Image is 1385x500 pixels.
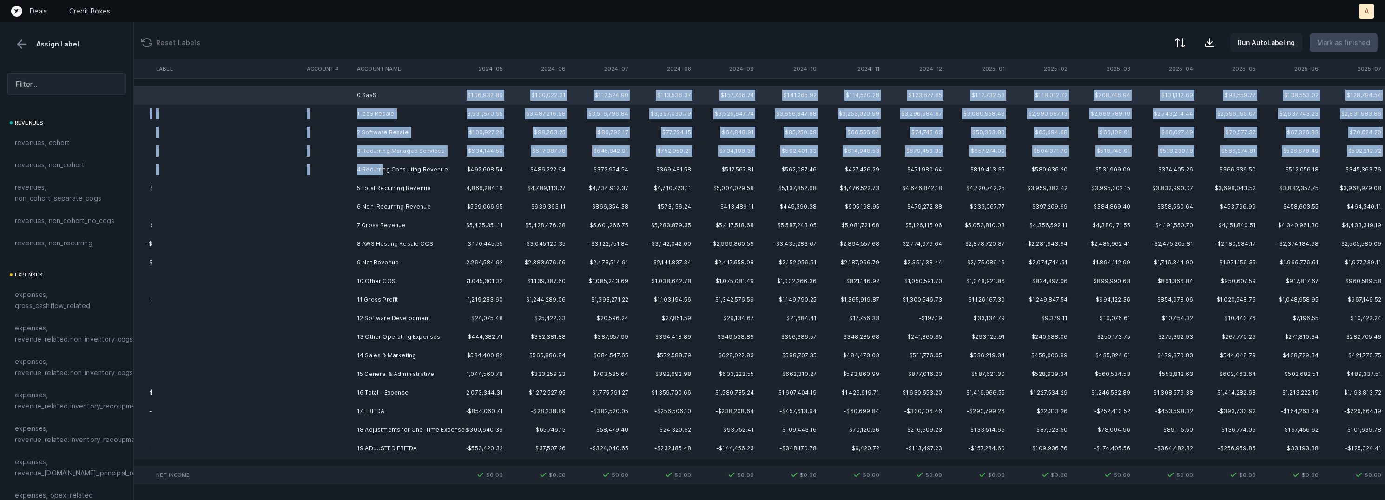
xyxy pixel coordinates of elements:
[1260,216,1322,235] td: $4,340,961.30
[1134,290,1197,309] td: $854,978.06
[15,117,43,128] span: revenues
[1009,290,1071,309] td: $1,249,847.54
[1322,86,1385,105] td: $128,794.54
[1197,86,1260,105] td: $98,559.77
[946,290,1009,309] td: $1,126,167.30
[569,160,632,179] td: $372,954.54
[353,365,467,383] td: 15 General & Administrative
[1197,290,1260,309] td: $1,020,548.76
[15,182,119,204] span: revenues, non_cohort_separate_cogs
[1322,253,1385,272] td: $1,927,739.11
[569,123,632,142] td: $86,793.17
[507,86,569,105] td: $100,022.31
[758,290,820,309] td: $1,149,790.25
[632,346,695,365] td: $572,588.79
[946,235,1009,253] td: -$2,878,720.87
[475,469,486,480] img: 7413b82b75c0d00168ab4a076994095f.svg
[444,290,507,309] td: $1,219,283.60
[726,469,737,480] img: 7413b82b75c0d00168ab4a076994095f.svg
[507,272,569,290] td: $1,139,387.60
[1260,59,1322,78] th: 2025-06
[353,328,467,346] td: 13 Other Operating Expenses
[632,290,695,309] td: $1,103,194.56
[1260,346,1322,365] td: $438,729.34
[569,105,632,123] td: $3,516,796.84
[695,105,758,123] td: $3,529,647.74
[1134,105,1197,123] td: $2,743,214.44
[69,7,110,16] p: Credit Boxes
[820,105,883,123] td: $3,253,020.99
[1071,216,1134,235] td: $4,380,171.55
[632,142,695,160] td: $752,950.21
[758,197,820,216] td: $449,390.38
[1071,253,1134,272] td: $1,894,112.99
[1197,272,1260,290] td: $950,607.59
[15,289,119,311] span: expenses, gross_cashflow_related
[15,269,43,280] span: expenses
[1134,253,1197,272] td: $1,716,344.90
[444,309,507,328] td: $24,075.48
[1071,105,1134,123] td: $2,669,789.10
[632,123,695,142] td: $77,724.15
[507,123,569,142] td: $98,263.25
[946,105,1009,123] td: $3,080,958.49
[1009,142,1071,160] td: $504,371.70
[851,469,863,480] img: 7413b82b75c0d00168ab4a076994095f.svg
[632,105,695,123] td: $3,397,030.79
[758,160,820,179] td: $562,087.46
[1009,216,1071,235] td: $4,356,592.11
[758,59,820,78] th: 2024-10
[353,309,467,328] td: 12 Software Development
[1260,272,1322,290] td: $917,817.67
[820,290,883,309] td: $1,365,919.87
[1009,272,1071,290] td: $824,897.06
[353,197,467,216] td: 6 Non-Recurring Revenue
[1322,179,1385,197] td: $3,968,979.08
[600,469,612,480] img: 7413b82b75c0d00168ab4a076994095f.svg
[695,253,758,272] td: $2,417,658.08
[695,59,758,78] th: 2024-09
[883,253,946,272] td: $2,351,138.44
[569,235,632,253] td: -$3,122,751.84
[1071,160,1134,179] td: $531,909.09
[883,290,946,309] td: $1,300,546.73
[1134,235,1197,253] td: -$2,475,205.81
[444,123,507,142] td: $100,927.29
[444,346,507,365] td: $584,400.82
[1071,328,1134,346] td: $250,173.75
[1322,235,1385,253] td: -$2,505,580.09
[1197,309,1260,328] td: $10,443.76
[632,309,695,328] td: $27,851.59
[353,272,467,290] td: 10 Other COS
[883,123,946,142] td: $74,745.63
[353,235,467,253] td: 8 AWS Hosting Resale COS
[820,142,883,160] td: $614,948.53
[353,346,467,365] td: 14 Sales & Marketing
[353,142,467,160] td: 3 Recurring Managed Services
[569,365,632,383] td: $703,585.64
[1009,105,1071,123] td: $2,690,667.13
[1134,197,1197,216] td: $358,560.64
[1322,142,1385,160] td: $592,212.72
[303,59,353,78] th: Account #
[695,197,758,216] td: $413,489.11
[1071,179,1134,197] td: $3,995,302.15
[1071,59,1134,78] th: 2025-03
[444,365,507,383] td: $1,044,560.78
[758,253,820,272] td: $2,152,056.61
[569,253,632,272] td: $2,478,514.91
[1071,142,1134,160] td: $518,748.01
[695,346,758,365] td: $628,022.83
[507,290,569,309] td: $1,244,289.06
[1009,253,1071,272] td: $2,074,744.61
[758,142,820,160] td: $692,401.33
[883,86,946,105] td: $123,677.65
[7,37,126,51] div: Assign Label
[820,197,883,216] td: $605,198.95
[569,309,632,328] td: $20,596.24
[1134,179,1197,197] td: $3,832,990.07
[946,346,1009,365] td: $536,219.34
[1260,309,1322,328] td: $7,196.55
[1260,197,1322,216] td: $458,603.55
[1365,7,1369,16] p: A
